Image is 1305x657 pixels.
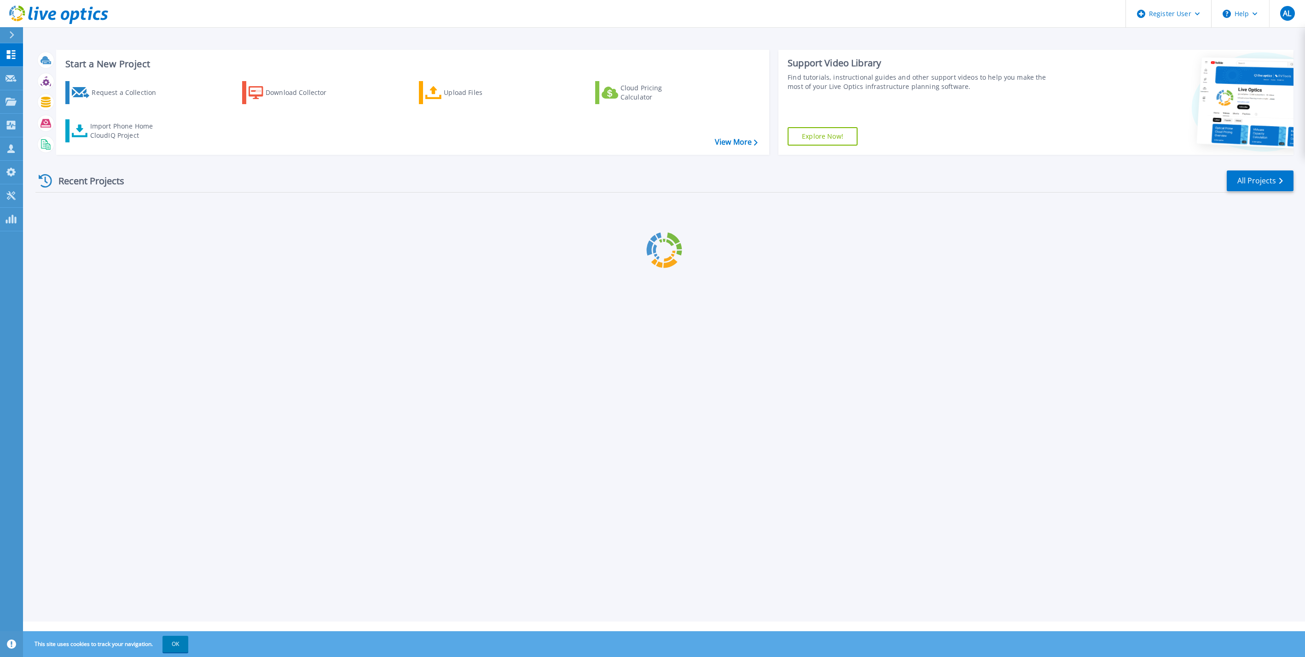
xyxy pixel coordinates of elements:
[242,81,345,104] a: Download Collector
[595,81,698,104] a: Cloud Pricing Calculator
[621,83,694,102] div: Cloud Pricing Calculator
[65,59,757,69] h3: Start a New Project
[715,138,758,147] a: View More
[419,81,522,104] a: Upload Files
[90,122,162,140] div: Import Phone Home CloudIQ Project
[1283,10,1291,17] span: AL
[1227,170,1293,191] a: All Projects
[65,81,168,104] a: Request a Collection
[162,636,188,652] button: OK
[92,83,165,102] div: Request a Collection
[788,127,858,146] a: Explore Now!
[788,73,1055,91] div: Find tutorials, instructional guides and other support videos to help you make the most of your L...
[266,83,339,102] div: Download Collector
[444,83,517,102] div: Upload Files
[25,636,188,652] span: This site uses cookies to track your navigation.
[35,170,137,192] div: Recent Projects
[788,57,1055,69] div: Support Video Library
